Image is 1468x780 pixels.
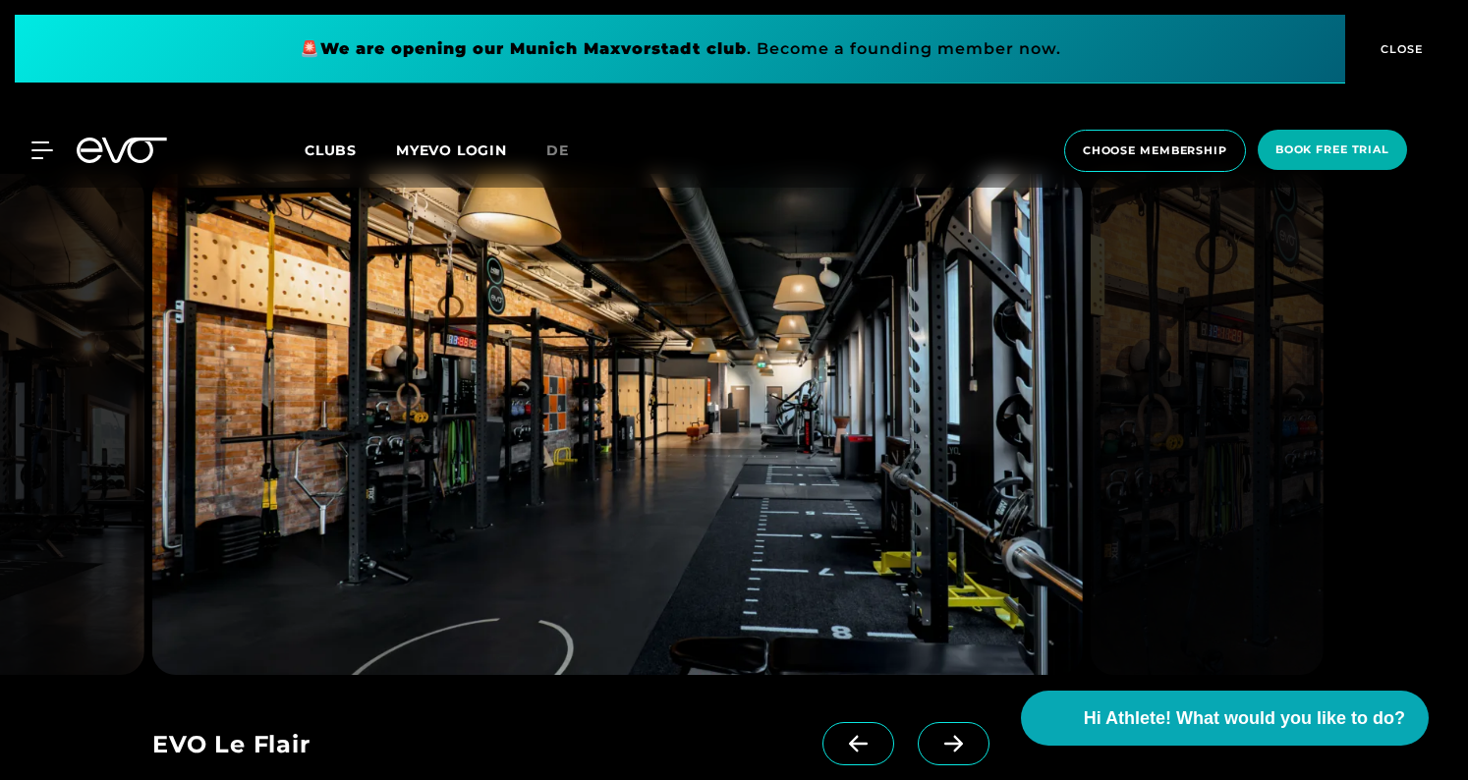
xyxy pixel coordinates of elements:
[1083,142,1227,159] span: choose membership
[305,140,396,159] a: Clubs
[1345,15,1453,84] button: CLOSE
[305,141,357,159] span: Clubs
[152,174,1083,675] img: evofitness
[1084,705,1405,732] span: Hi Athlete! What would you like to do?
[546,141,569,159] span: de
[546,139,593,162] a: de
[1021,691,1429,746] button: Hi Athlete! What would you like to do?
[1058,130,1252,172] a: choose membership
[1252,130,1413,172] a: book free trial
[396,141,507,159] a: MYEVO LOGIN
[1275,141,1389,158] span: book free trial
[1091,174,1324,675] img: evofitness
[1376,40,1424,58] span: CLOSE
